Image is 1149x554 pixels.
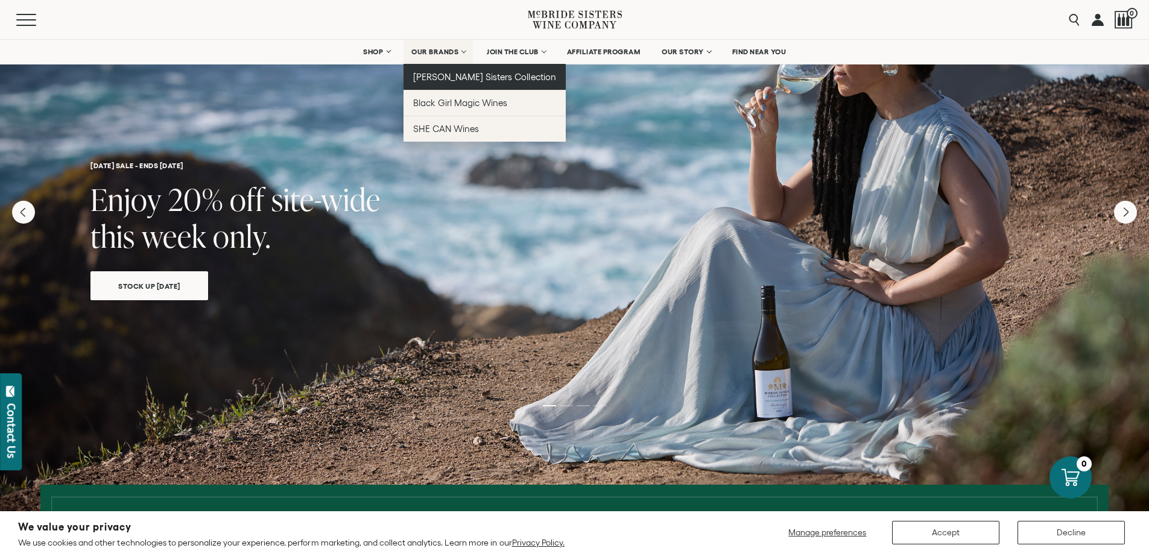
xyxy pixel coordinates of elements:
a: OUR BRANDS [404,40,473,64]
div: 0 [1077,456,1092,471]
a: Stock Up [DATE] [90,271,208,300]
li: Page dot 3 [577,405,590,406]
span: AFFILIATE PROGRAM [567,48,641,56]
span: Enjoy [90,178,162,220]
a: Privacy Policy. [512,538,565,547]
span: 0 [1127,8,1138,19]
a: [PERSON_NAME] Sisters Collection [404,64,566,90]
button: Mobile Menu Trigger [16,14,60,26]
p: We use cookies and other technologies to personalize your experience, perform marketing, and coll... [18,537,565,548]
a: FIND NEAR YOU [724,40,794,64]
a: SHOP [355,40,397,64]
h2: We value your privacy [18,522,565,532]
button: Previous [12,201,35,224]
span: week [142,215,206,257]
span: off [230,178,265,220]
span: site-wide [271,178,381,220]
span: OUR STORY [662,48,704,56]
li: Page dot 4 [593,405,607,406]
a: JOIN THE CLUB [479,40,553,64]
span: OUR BRANDS [411,48,458,56]
span: Manage preferences [788,527,866,537]
h6: [DATE] SALE - ENDS [DATE] [90,162,1059,169]
button: Next [1114,201,1137,224]
a: SHE CAN Wines [404,116,566,142]
span: JOIN THE CLUB [487,48,539,56]
a: Black Girl Magic Wines [404,90,566,116]
a: OUR STORY [654,40,718,64]
span: this [90,215,135,257]
button: Manage preferences [781,521,874,544]
span: [PERSON_NAME] Sisters Collection [413,72,556,82]
li: Page dot 2 [560,405,573,406]
button: Decline [1018,521,1125,544]
span: Stock Up [DATE] [97,279,201,293]
button: Accept [892,521,999,544]
a: AFFILIATE PROGRAM [559,40,648,64]
span: SHE CAN Wines [413,124,479,134]
div: Contact Us [5,403,17,458]
span: 20% [168,178,223,220]
span: FIND NEAR YOU [732,48,787,56]
span: Black Girl Magic Wines [413,98,507,108]
span: SHOP [363,48,384,56]
li: Page dot 1 [543,405,556,406]
span: only. [213,215,271,257]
